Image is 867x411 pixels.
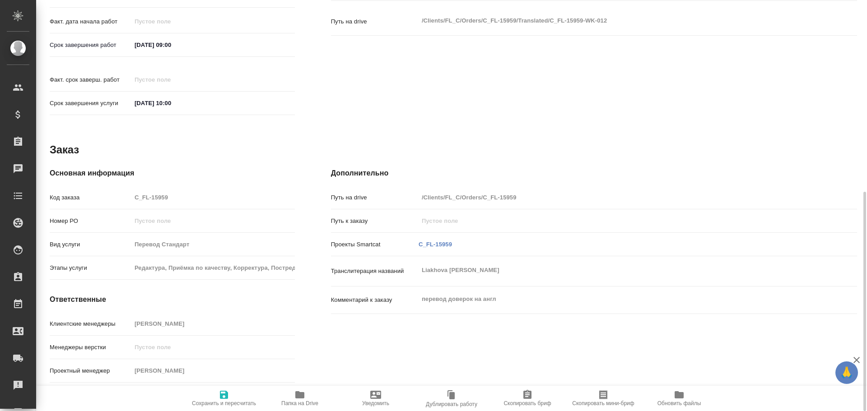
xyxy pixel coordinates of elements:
span: 🙏 [839,363,854,382]
span: Уведомить [362,400,389,406]
p: Проекты Smartcat [331,240,419,249]
input: Пустое поле [131,261,295,274]
h4: Дополнительно [331,168,857,179]
button: Папка на Drive [262,386,338,411]
input: Пустое поле [131,317,295,330]
h4: Ответственные [50,294,295,305]
p: Путь на drive [331,193,419,202]
input: Пустое поле [131,15,210,28]
h4: Основная информация [50,168,295,179]
p: Вид услуги [50,240,131,249]
input: Пустое поле [131,191,295,204]
p: Менеджеры верстки [50,343,131,352]
span: Сохранить и пересчитать [192,400,256,406]
input: Пустое поле [131,238,295,251]
span: Дублировать работу [426,401,477,407]
span: Скопировать бриф [503,400,551,406]
input: Пустое поле [131,364,295,377]
textarea: /Clients/FL_C/Orders/C_FL-15959/Translated/C_FL-15959-WK-012 [419,13,813,28]
p: Факт. дата начала работ [50,17,131,26]
button: Сохранить и пересчитать [186,386,262,411]
p: Этапы услуги [50,263,131,272]
p: Срок завершения услуги [50,99,131,108]
button: 🙏 [835,361,858,384]
input: Пустое поле [131,341,295,354]
button: Дублировать работу [414,386,489,411]
textarea: Liakhova [PERSON_NAME] [419,263,813,278]
input: Пустое поле [131,214,295,227]
a: C_FL-15959 [419,241,452,248]
button: Обновить файлы [641,386,717,411]
p: Путь на drive [331,17,419,26]
p: Код заказа [50,193,131,202]
p: Проектный менеджер [50,366,131,375]
button: Уведомить [338,386,414,411]
button: Скопировать бриф [489,386,565,411]
textarea: перевод доверок на англ [419,291,813,307]
p: Номер РО [50,217,131,226]
p: Срок завершения работ [50,41,131,50]
p: Факт. срок заверш. работ [50,75,131,84]
input: Пустое поле [131,73,210,86]
span: Скопировать мини-бриф [572,400,634,406]
button: Скопировать мини-бриф [565,386,641,411]
p: Транслитерация названий [331,267,419,276]
span: Обновить файлы [657,400,701,406]
span: Папка на Drive [281,400,318,406]
input: ✎ Введи что-нибудь [131,38,210,51]
input: Пустое поле [419,214,813,227]
p: Комментарий к заказу [331,296,419,305]
p: Клиентские менеджеры [50,319,131,328]
input: ✎ Введи что-нибудь [131,97,210,110]
input: Пустое поле [419,191,813,204]
h2: Заказ [50,143,79,157]
p: Путь к заказу [331,217,419,226]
